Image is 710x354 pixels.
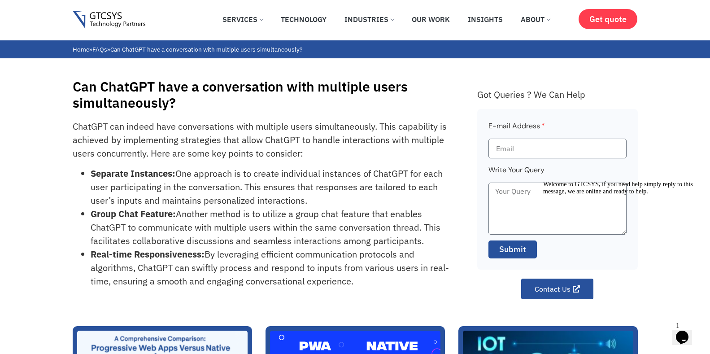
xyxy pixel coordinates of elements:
[338,9,401,29] a: Industries
[405,9,457,29] a: Our Work
[488,139,627,158] input: Email
[488,120,627,264] form: Faq Form
[92,45,107,53] a: FAQs
[91,248,457,288] li: By leveraging efficient communication protocols and algorithms, ChatGPT can swiftly process and r...
[488,164,544,183] label: Write Your Query
[540,177,701,314] iframe: chat widget
[73,45,89,53] a: Home
[91,208,176,220] strong: Group Chat Feature:
[274,9,333,29] a: Technology
[73,11,146,29] img: Gtcsys logo
[521,279,593,299] a: Contact Us
[73,79,468,111] h1: Can ChatGPT have a conversation with multiple users simultaneously?
[499,244,526,255] span: Submit
[514,9,557,29] a: About
[73,45,302,53] span: » »
[4,4,153,17] span: Welcome to GTCSYS, if you need help simply reply to this message, we are online and ready to help.
[535,285,571,293] span: Contact Us
[216,9,270,29] a: Services
[579,9,637,29] a: Get quote
[110,45,302,53] span: Can ChatGPT have a conversation with multiple users simultaneously?
[91,207,457,248] li: Another method is to utilize a group chat feature that enables ChatGPT to communicate with multip...
[488,240,537,258] button: Submit
[672,318,701,345] iframe: chat widget
[461,9,510,29] a: Insights
[91,167,175,179] strong: Separate Instances:
[477,89,638,100] div: Got Queries ? We Can Help
[4,4,165,18] div: Welcome to GTCSYS, if you need help simply reply to this message, we are online and ready to help.
[73,120,457,160] p: ChatGPT can indeed have conversations with multiple users simultaneously. This capability is achi...
[488,120,545,139] label: E-mail Address
[91,167,457,207] li: One approach is to create individual instances of ChatGPT for each user participating in the conv...
[589,14,627,24] span: Get quote
[91,248,205,260] strong: Real-time Responsiveness:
